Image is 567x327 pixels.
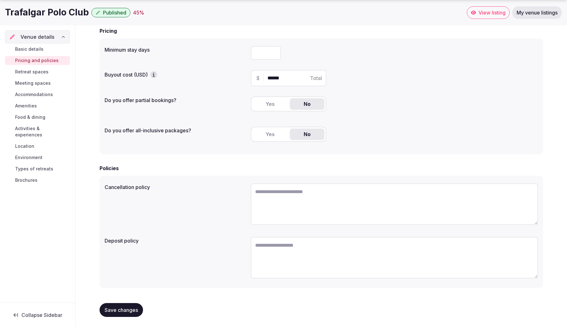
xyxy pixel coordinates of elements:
button: Save changes [100,303,143,317]
span: Activities & experiences [15,125,67,138]
button: Collapse Sidebar [5,308,70,322]
label: Do you offer all-inclusive packages? [105,128,246,133]
a: Environment [5,153,70,162]
a: Types of retreats [5,164,70,173]
a: Pricing and policies [5,56,70,65]
button: Buyout cost (USD) [150,71,157,78]
div: 45 % [133,9,144,16]
span: Retreat spaces [15,69,49,75]
button: No [290,98,324,110]
button: Yes [253,129,287,140]
span: Accommodations [15,91,53,98]
button: 45% [133,9,144,16]
label: Do you offer partial bookings? [105,98,246,103]
span: Brochures [15,177,37,183]
h2: Policies [100,164,119,172]
a: Location [5,142,70,151]
span: Food & dining [15,114,45,120]
span: Meeting spaces [15,80,51,86]
span: My venue listings [517,9,558,16]
label: Cancellation policy [105,185,246,190]
span: Venue details [20,33,54,41]
span: Pricing and policies [15,57,59,64]
label: Buyout cost (USD) [105,71,246,78]
a: Brochures [5,176,70,185]
button: No [290,129,324,140]
span: Types of retreats [15,166,53,172]
span: Published [103,9,126,16]
button: Yes [253,98,287,110]
a: Meeting spaces [5,79,70,88]
span: Save changes [105,307,138,313]
span: $ [256,74,260,82]
a: Retreat spaces [5,67,70,76]
a: My venue listings [512,6,562,19]
label: Minimum stay days [105,47,246,52]
span: Basic details [15,46,43,52]
span: Environment [15,154,43,161]
a: Amenities [5,101,70,110]
span: Collapse Sidebar [21,312,62,318]
span: Location [15,143,34,149]
span: Total [310,74,322,82]
a: Food & dining [5,113,70,122]
label: Deposit policy [105,238,246,243]
a: Basic details [5,45,70,54]
a: Accommodations [5,90,70,99]
h2: Pricing [100,27,117,35]
h1: Trafalgar Polo Club [5,6,89,19]
span: View listing [478,9,506,16]
button: Published [91,8,130,17]
a: Activities & experiences [5,124,70,139]
span: Amenities [15,103,37,109]
a: View listing [467,6,510,19]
